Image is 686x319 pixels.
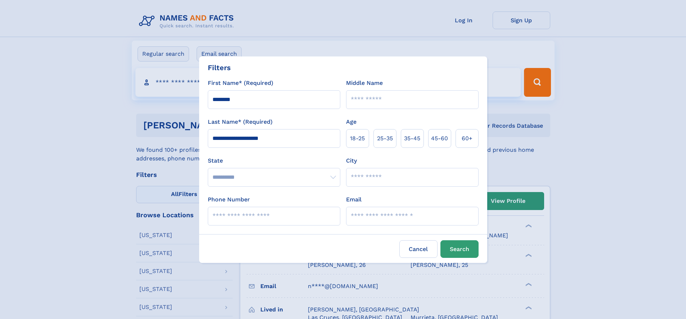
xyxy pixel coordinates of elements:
[440,240,479,258] button: Search
[208,79,273,87] label: First Name* (Required)
[377,134,393,143] span: 25‑35
[431,134,448,143] span: 45‑60
[208,195,250,204] label: Phone Number
[208,118,273,126] label: Last Name* (Required)
[346,195,362,204] label: Email
[346,79,383,87] label: Middle Name
[399,240,438,258] label: Cancel
[208,62,231,73] div: Filters
[350,134,365,143] span: 18‑25
[208,156,340,165] label: State
[404,134,420,143] span: 35‑45
[346,156,357,165] label: City
[346,118,357,126] label: Age
[462,134,472,143] span: 60+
